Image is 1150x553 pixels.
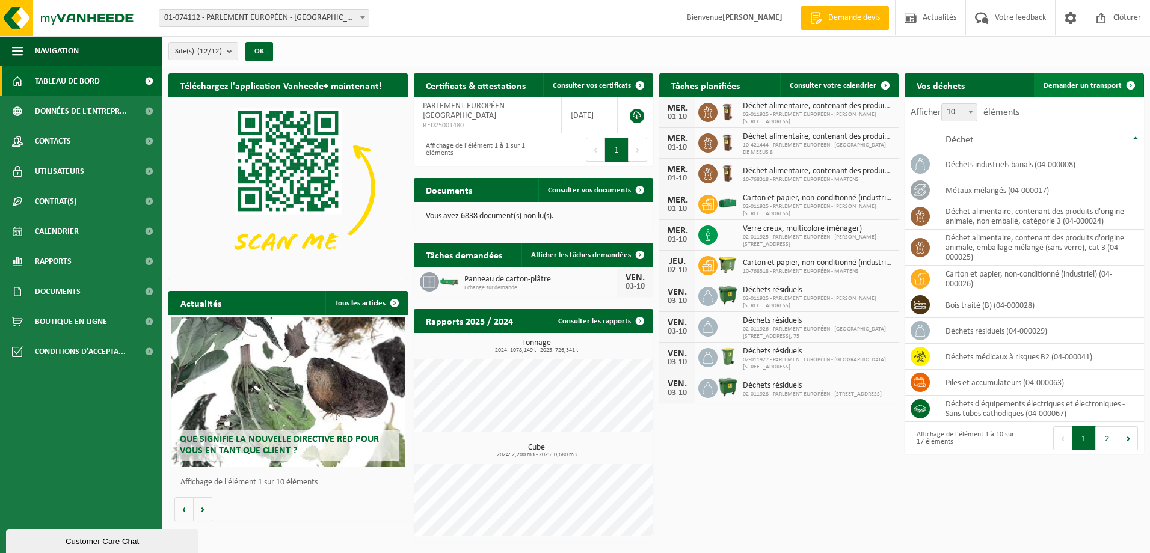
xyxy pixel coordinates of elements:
span: Contacts [35,126,71,156]
a: Consulter vos documents [538,178,652,202]
span: Calendrier [35,216,79,246]
button: 1 [1072,426,1096,450]
img: WB-0140-HPE-BN-06 [718,101,738,121]
span: Contrat(s) [35,186,76,216]
td: bois traité (B) (04-000028) [936,292,1144,318]
span: 02-011925 - PARLEMENT EUROPÉEN - [PERSON_NAME] [STREET_ADDRESS] [743,234,893,248]
span: Site(s) [175,43,222,61]
h2: Vos déchets [905,73,977,97]
td: déchets d'équipements électriques et électroniques - Sans tubes cathodiques (04-000067) [936,396,1144,422]
span: Conditions d'accepta... [35,337,126,367]
a: Consulter les rapports [549,309,652,333]
h3: Cube [420,444,653,458]
div: MER. [665,103,689,113]
td: déchets médicaux à risques B2 (04-000041) [936,344,1144,370]
button: Volgende [194,497,212,521]
iframe: chat widget [6,527,201,553]
div: 03-10 [623,283,647,291]
span: Déchets résiduels [743,316,893,326]
div: 03-10 [665,297,689,305]
button: Site(s)(12/12) [168,42,238,60]
span: Tableau de bord [35,66,100,96]
button: 2 [1096,426,1119,450]
div: 03-10 [665,358,689,367]
label: Afficher éléments [911,108,1019,117]
span: Consulter vos certificats [553,82,631,90]
img: WB-0240-HPE-GN-50 [718,346,738,367]
div: VEN. [665,379,689,389]
div: MER. [665,226,689,236]
span: 02-011925 - PARLEMENT EUROPÉEN - [PERSON_NAME] [STREET_ADDRESS] [743,203,893,218]
div: VEN. [665,349,689,358]
h2: Documents [414,178,484,201]
span: 02-011926 - PARLEMENT EUROPÉEN - [GEOGRAPHIC_DATA][STREET_ADDRESS], 75 [743,326,893,340]
div: 03-10 [665,389,689,397]
span: PARLEMENT EUROPÉEN - [GEOGRAPHIC_DATA] [423,102,509,120]
span: 02-011925 - PARLEMENT EUROPÉEN - [PERSON_NAME] [STREET_ADDRESS] [743,111,893,126]
span: Que signifie la nouvelle directive RED pour vous en tant que client ? [180,435,379,456]
span: Afficher les tâches demandées [531,251,631,259]
span: Déchet alimentaire, contenant des produits d'origine animale, emballage mélangé ... [743,102,893,111]
span: Carton et papier, non-conditionné (industriel) [743,194,893,203]
div: 01-10 [665,113,689,121]
span: Utilisateurs [35,156,84,186]
span: Déchets résiduels [743,286,893,295]
span: 01-074112 - PARLEMENT EUROPÉEN - LUXEMBOURG [159,9,369,27]
div: Affichage de l'élément 1 à 10 sur 17 éléments [911,425,1018,451]
h2: Téléchargez l'application Vanheede+ maintenant! [168,73,394,97]
a: Demander un transport [1034,73,1143,97]
div: JEU. [665,257,689,266]
button: OK [245,42,273,61]
span: RED25001480 [423,121,552,130]
button: Next [1119,426,1138,450]
span: Demander un transport [1044,82,1122,90]
img: WB-0140-HPE-BN-06 [718,162,738,183]
img: HK-XZ-20-GN-00 [718,193,738,213]
span: Déchet alimentaire, contenant des produits d'origine animale, emballage mélangé ... [743,132,893,142]
td: Piles et accumulateurs (04-000063) [936,370,1144,396]
span: Consulter vos documents [548,186,631,194]
td: [DATE] [562,97,618,133]
img: WB-1100-HPE-GN-01 [718,377,738,397]
img: WB-1100-HPE-GN-01 [718,285,738,305]
button: Previous [586,138,605,162]
span: 10 [941,103,977,121]
span: 02-011928 - PARLEMENT EUROPÉEN - [STREET_ADDRESS] [743,391,882,398]
span: Echange sur demande [464,284,617,292]
div: 02-10 [665,266,689,275]
div: 01-10 [665,205,689,213]
span: Données de l'entrepr... [35,96,127,126]
a: Afficher les tâches demandées [521,243,652,267]
span: 02-011927 - PARLEMENT EUROPÉEN - [GEOGRAPHIC_DATA][STREET_ADDRESS] [743,356,893,371]
div: MER. [665,165,689,174]
span: Carton et papier, non-conditionné (industriel) [743,258,893,268]
button: Next [629,138,647,162]
span: 02-011925 - PARLEMENT EUROPÉEN - [PERSON_NAME] [STREET_ADDRESS] [743,295,893,310]
span: Déchet alimentaire, contenant des produits d'origine animale, emballage mélangé ... [743,167,893,176]
div: 01-10 [665,144,689,152]
button: Vorige [174,497,194,521]
span: 10 [942,104,977,121]
img: Download de VHEPlus App [168,97,408,277]
td: déchets résiduels (04-000029) [936,318,1144,344]
td: déchet alimentaire, contenant des produits d'origine animale, emballage mélangé (sans verre), cat... [936,230,1144,266]
h2: Rapports 2025 / 2024 [414,309,525,332]
span: 10-768318 - PARLEMENT EUROPÉEN - MARTENS [743,268,893,275]
div: 03-10 [665,328,689,336]
img: WB-0140-HPE-BN-06 [718,132,738,152]
button: Previous [1053,426,1072,450]
div: MER. [665,195,689,205]
span: Consulter votre calendrier [790,82,876,90]
span: Rapports [35,246,72,276]
span: Déchet [946,135,973,145]
div: VEN. [623,273,647,283]
span: Documents [35,276,81,307]
td: déchet alimentaire, contenant des produits d'origine animale, non emballé, catégorie 3 (04-000024) [936,203,1144,230]
h2: Tâches demandées [414,243,514,266]
a: Consulter vos certificats [543,73,652,97]
count: (12/12) [197,47,222,55]
h2: Actualités [168,291,233,314]
span: Verre creux, multicolore (ménager) [743,224,893,234]
h3: Tonnage [420,339,653,353]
